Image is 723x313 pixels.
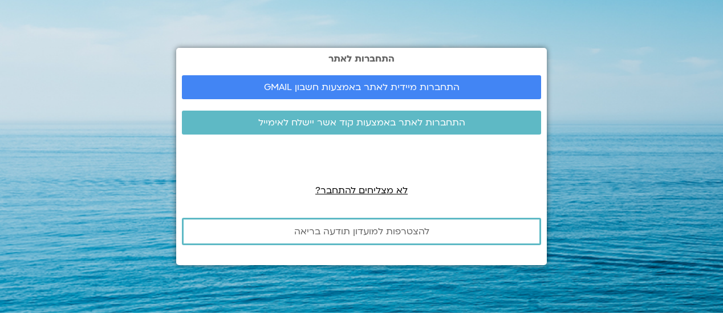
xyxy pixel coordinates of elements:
span: התחברות מיידית לאתר באמצעות חשבון GMAIL [264,82,460,92]
a: להצטרפות למועדון תודעה בריאה [182,218,541,245]
span: להצטרפות למועדון תודעה בריאה [294,226,429,237]
a: התחברות לאתר באמצעות קוד אשר יישלח לאימייל [182,111,541,135]
a: התחברות מיידית לאתר באמצעות חשבון GMAIL [182,75,541,99]
a: לא מצליחים להתחבר? [315,184,408,197]
h2: התחברות לאתר [182,54,541,64]
span: התחברות לאתר באמצעות קוד אשר יישלח לאימייל [258,117,465,128]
